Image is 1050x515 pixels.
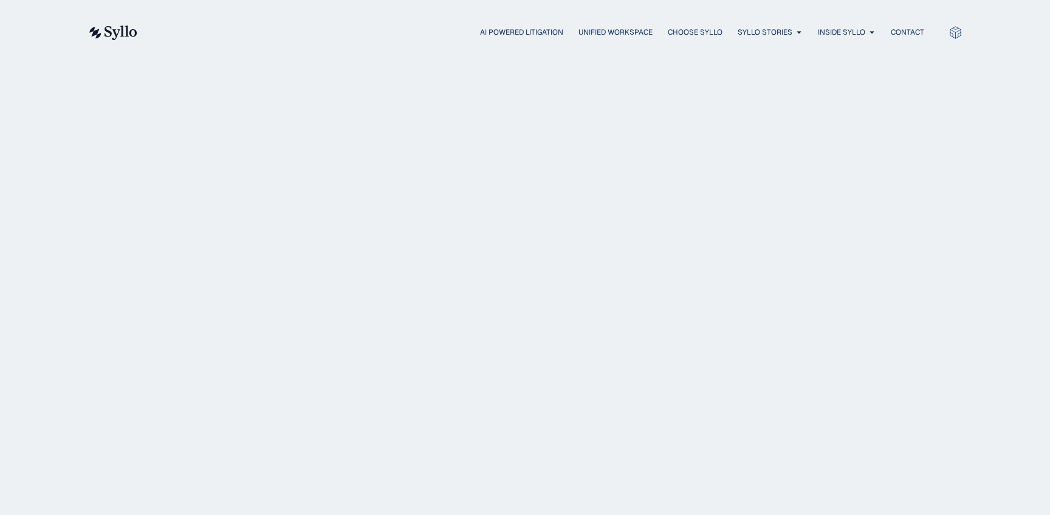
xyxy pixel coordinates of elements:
[891,27,924,38] a: Contact
[87,26,137,40] img: syllo
[162,27,924,38] nav: Menu
[738,27,792,38] a: Syllo Stories
[818,27,865,38] a: Inside Syllo
[668,27,722,38] a: Choose Syllo
[480,27,563,38] a: AI Powered Litigation
[578,27,653,38] a: Unified Workspace
[162,27,924,38] div: Menu Toggle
